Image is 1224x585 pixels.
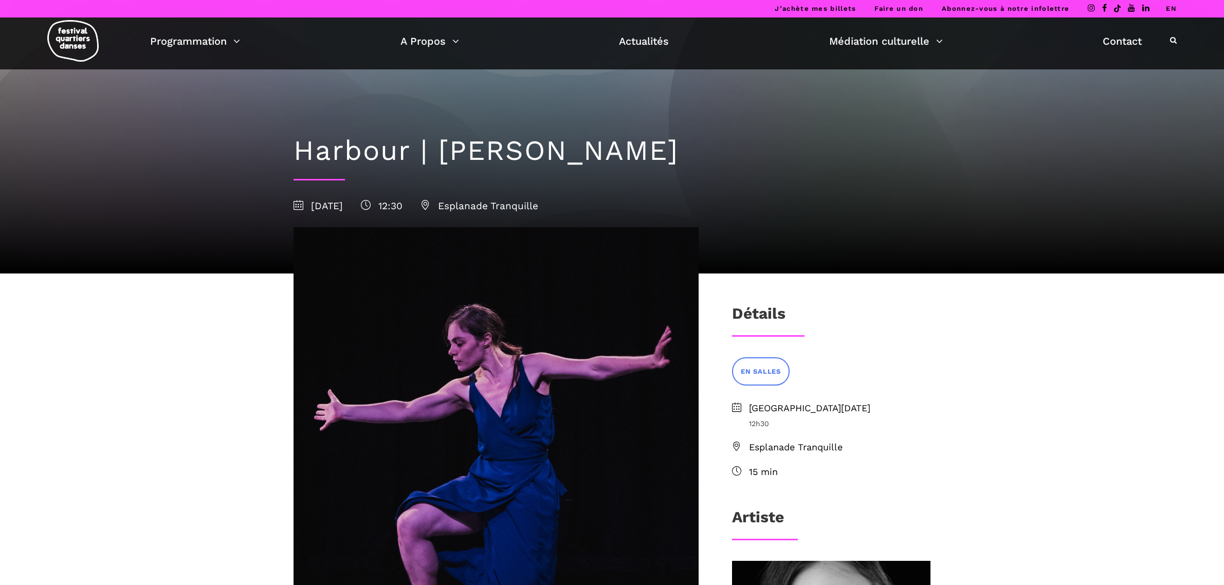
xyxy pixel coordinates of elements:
[732,304,785,330] h3: Détails
[150,32,240,50] a: Programmation
[1103,32,1142,50] a: Contact
[732,357,790,386] a: EN SALLES
[749,418,931,429] span: 12h30
[732,508,784,534] h3: Artiste
[749,465,931,480] span: 15 min
[294,134,931,168] h1: Harbour | [PERSON_NAME]
[361,200,403,212] span: 12:30
[749,401,931,416] span: [GEOGRAPHIC_DATA][DATE]
[421,200,538,212] span: Esplanade Tranquille
[749,440,931,455] span: Esplanade Tranquille
[400,32,459,50] a: A Propos
[775,5,856,12] a: J’achète mes billets
[942,5,1069,12] a: Abonnez-vous à notre infolettre
[1166,5,1177,12] a: EN
[294,200,343,212] span: [DATE]
[874,5,923,12] a: Faire un don
[741,367,781,377] span: EN SALLES
[619,32,669,50] a: Actualités
[829,32,943,50] a: Médiation culturelle
[47,20,99,62] img: logo-fqd-med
